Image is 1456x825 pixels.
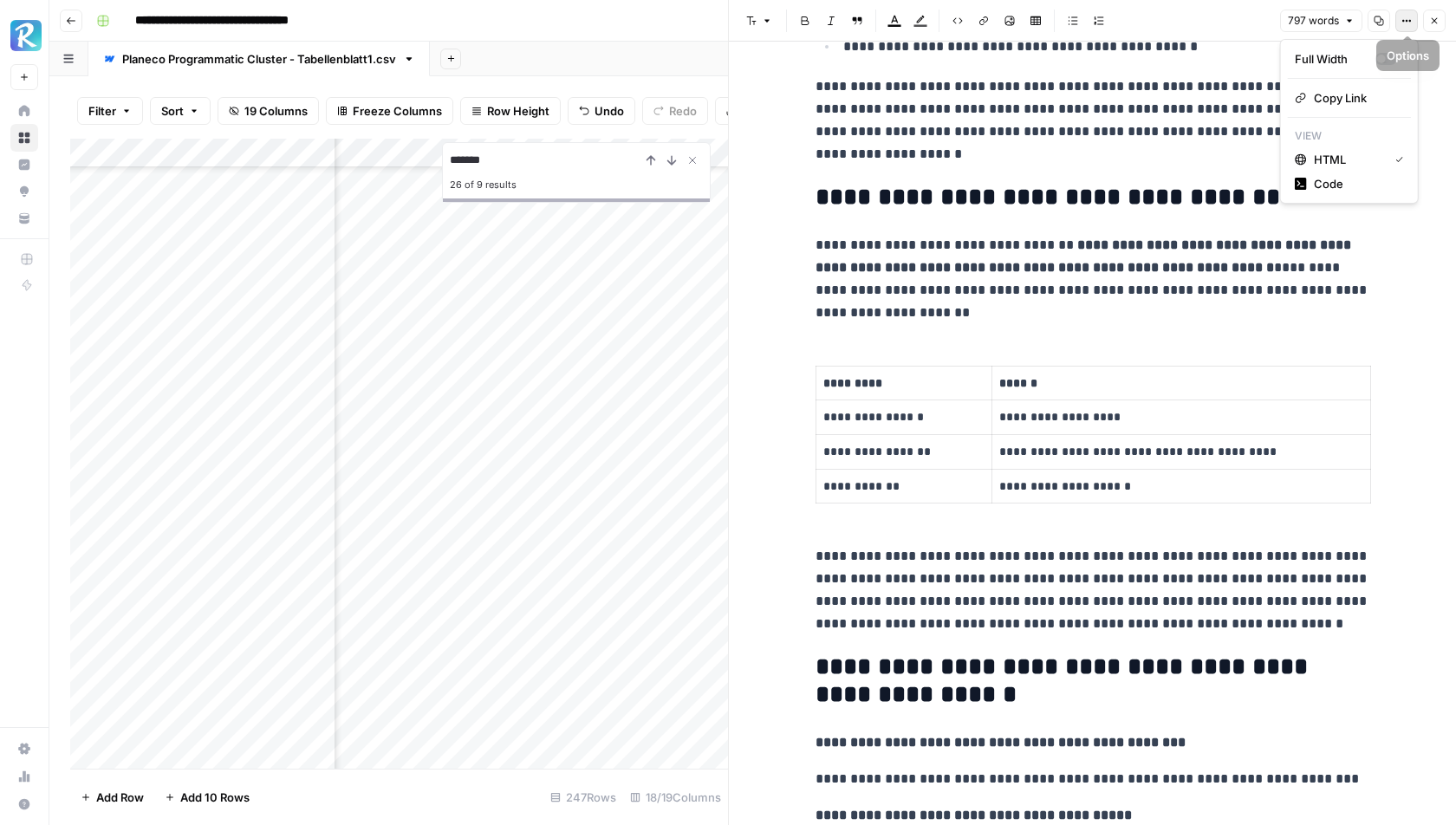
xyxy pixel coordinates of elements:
[1314,175,1397,192] span: Code
[1295,50,1375,68] div: Full Width
[154,783,260,811] button: Add 10 Rows
[326,97,453,125] button: Freeze Columns
[150,97,211,125] button: Sort
[543,783,623,811] div: 247 Rows
[70,783,154,811] button: Add Row
[353,102,442,120] span: Freeze Columns
[661,150,682,171] button: Next Result
[1288,125,1411,147] p: View
[88,102,116,120] span: Filter
[568,97,635,125] button: Undo
[623,783,728,811] div: 18/19 Columns
[77,97,143,125] button: Filter
[10,124,38,152] a: Browse
[10,790,38,818] button: Help + Support
[88,42,430,76] a: Planeco Programmatic Cluster - Tabellenblatt1.csv
[640,150,661,171] button: Previous Result
[595,102,624,120] span: Undo
[487,102,549,120] span: Row Height
[218,97,319,125] button: 19 Columns
[10,97,38,125] a: Home
[450,174,703,195] div: 26 of 9 results
[10,151,38,179] a: Insights
[244,102,308,120] span: 19 Columns
[1288,13,1339,29] span: 797 words
[10,14,38,57] button: Workspace: Radyant
[10,20,42,51] img: Radyant Logo
[669,102,697,120] span: Redo
[10,205,38,232] a: Your Data
[1314,89,1397,107] span: Copy Link
[10,735,38,763] a: Settings
[1314,151,1381,168] span: HTML
[460,97,561,125] button: Row Height
[10,763,38,790] a: Usage
[1280,10,1362,32] button: 797 words
[161,102,184,120] span: Sort
[682,150,703,171] button: Close Search
[180,789,250,806] span: Add 10 Rows
[96,789,144,806] span: Add Row
[642,97,708,125] button: Redo
[122,50,396,68] div: Planeco Programmatic Cluster - Tabellenblatt1.csv
[10,178,38,205] a: Opportunities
